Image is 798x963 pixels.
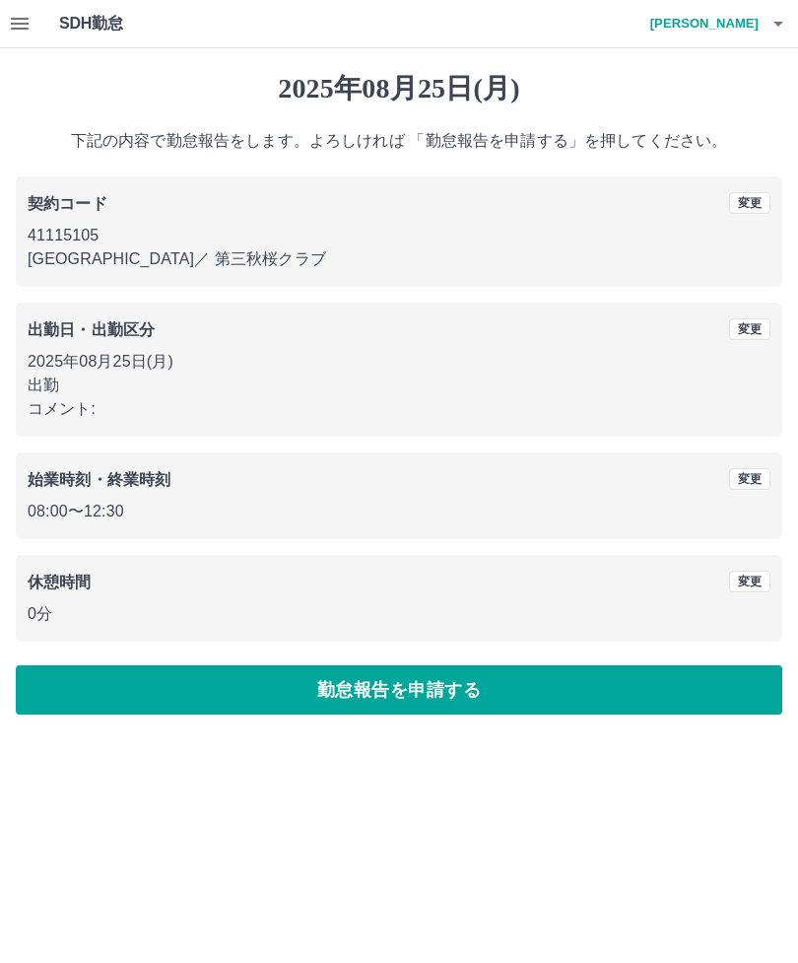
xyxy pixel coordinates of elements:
h1: 2025年08月25日(月) [16,72,782,105]
button: 変更 [729,571,770,592]
p: [GEOGRAPHIC_DATA] ／ 第三秋桜クラブ [28,247,770,271]
p: 08:00 〜 12:30 [28,500,770,523]
b: 始業時刻・終業時刻 [28,471,170,488]
button: 変更 [729,468,770,490]
p: 41115105 [28,224,770,247]
button: 変更 [729,318,770,340]
p: 出勤 [28,374,770,397]
p: 0分 [28,602,770,626]
button: 勤怠報告を申請する [16,665,782,715]
button: 変更 [729,192,770,214]
b: 休憩時間 [28,574,92,590]
p: 2025年08月25日(月) [28,350,770,374]
p: コメント: [28,397,770,421]
b: 出勤日・出勤区分 [28,321,155,338]
b: 契約コード [28,195,107,212]
p: 下記の内容で勤怠報告をします。よろしければ 「勤怠報告を申請する」を押してください。 [16,129,782,153]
